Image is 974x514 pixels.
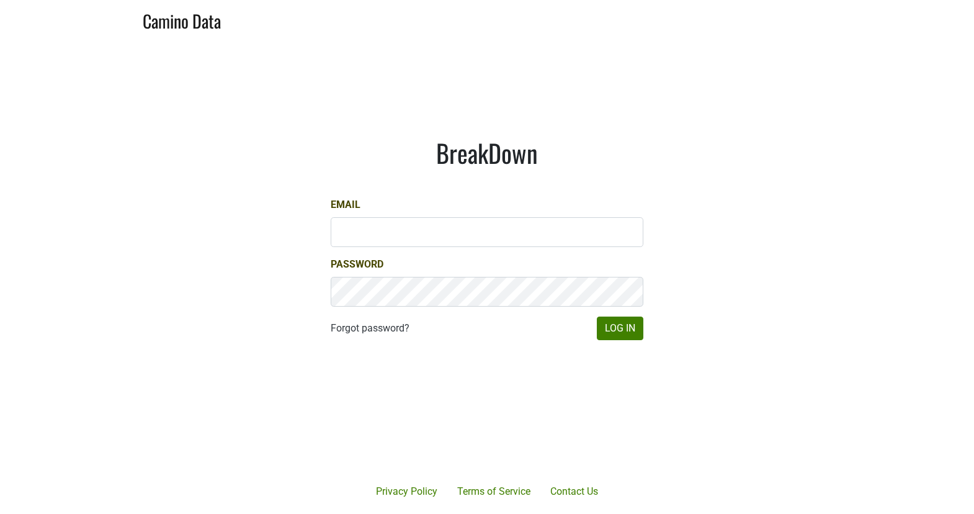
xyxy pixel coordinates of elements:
[331,197,360,212] label: Email
[540,479,608,504] a: Contact Us
[331,138,643,168] h1: BreakDown
[331,321,409,336] a: Forgot password?
[447,479,540,504] a: Terms of Service
[143,5,221,34] a: Camino Data
[366,479,447,504] a: Privacy Policy
[597,317,643,340] button: Log In
[331,257,383,272] label: Password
